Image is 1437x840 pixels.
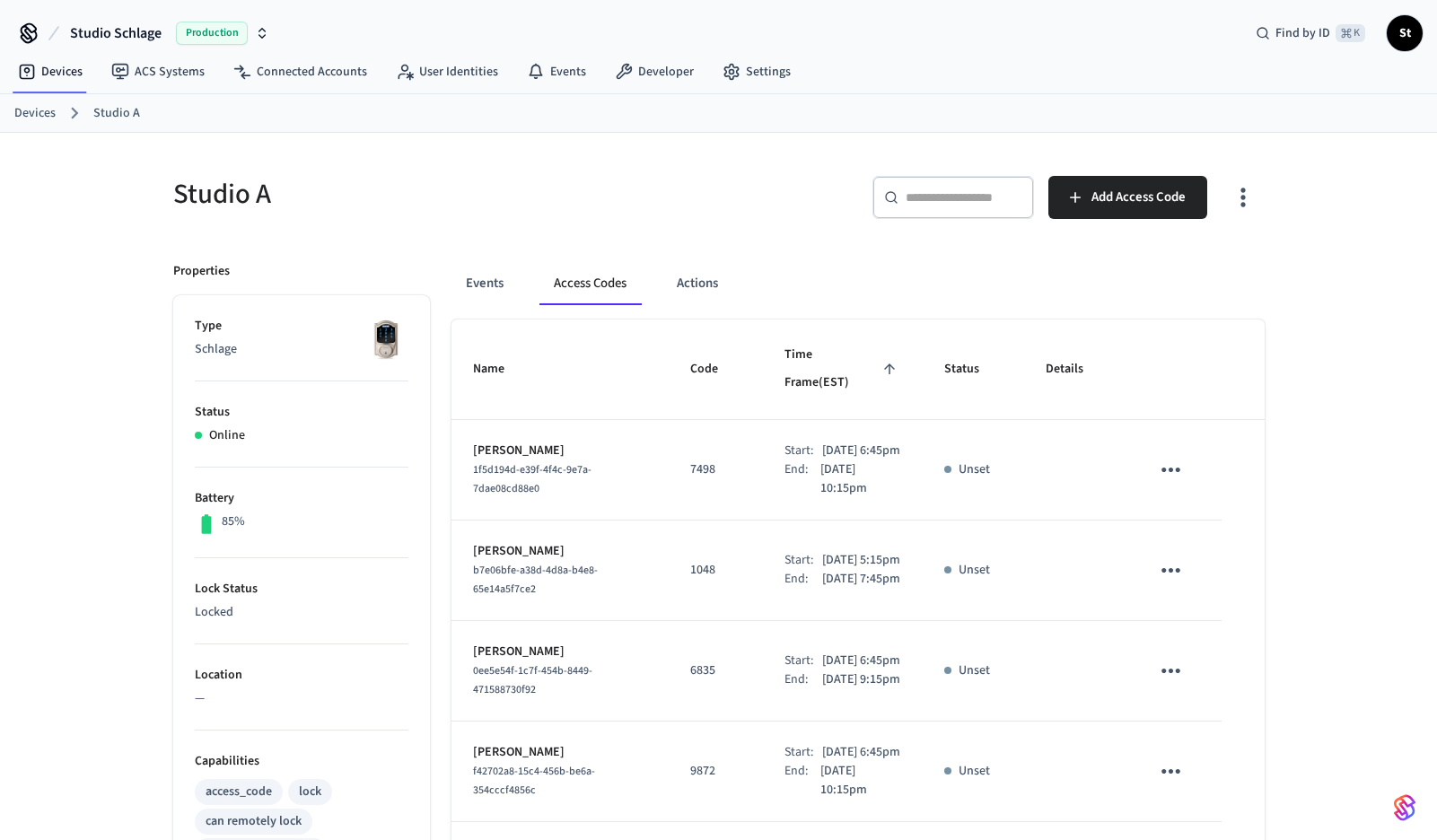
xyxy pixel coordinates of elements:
[690,762,741,781] p: 9872
[822,670,900,689] p: [DATE] 9:15pm
[959,661,990,680] p: Unset
[1336,24,1365,42] span: ⌘ K
[822,652,900,670] p: [DATE] 6:45pm
[364,317,408,362] img: Schlage Sense Smart Deadbolt with Camelot Trim, Front
[784,670,822,689] div: End:
[1091,186,1186,209] span: Add Access Code
[219,56,381,88] a: Connected Accounts
[784,442,822,460] div: Start:
[195,489,408,508] p: Battery
[173,262,230,281] p: Properties
[1275,24,1330,42] span: Find by ID
[822,743,900,762] p: [DATE] 6:45pm
[1394,793,1415,822] img: SeamLogoGradient.69752ec5.svg
[473,563,598,597] span: b7e06bfe-a38d-4d8a-b4e8-65e14a5f7ce2
[662,262,732,305] button: Actions
[222,512,245,531] p: 85%
[1048,176,1207,219] button: Add Access Code
[822,551,900,570] p: [DATE] 5:15pm
[944,355,1003,383] span: Status
[959,561,990,580] p: Unset
[784,570,822,589] div: End:
[1241,17,1380,49] div: Find by ID⌘ K
[195,689,408,708] p: —
[690,661,741,680] p: 6835
[206,783,272,801] div: access_code
[473,442,648,460] p: [PERSON_NAME]
[451,262,518,305] button: Events
[97,56,219,88] a: ACS Systems
[195,603,408,622] p: Locked
[784,762,820,800] div: End:
[820,762,901,800] p: [DATE] 10:15pm
[822,442,900,460] p: [DATE] 6:45pm
[1389,17,1421,49] span: St
[513,56,600,88] a: Events
[4,56,97,88] a: Devices
[1387,15,1423,51] button: St
[473,743,648,762] p: [PERSON_NAME]
[959,762,990,781] p: Unset
[784,652,822,670] div: Start:
[176,22,248,45] span: Production
[299,783,321,801] div: lock
[473,542,648,561] p: [PERSON_NAME]
[473,355,528,383] span: Name
[195,666,408,685] p: Location
[209,426,245,445] p: Online
[784,743,822,762] div: Start:
[451,262,1265,305] div: ant example
[473,764,595,798] span: f42702a8-15c4-456b-be6a-354cccf4856c
[690,561,741,580] p: 1048
[473,663,592,697] span: 0ee5e54f-1c7f-454b-8449-471588730f92
[473,462,591,496] span: 1f5d194d-e39f-4f4c-9e7a-7dae08cd88e0
[784,551,822,570] div: Start:
[206,812,302,831] div: can remotely lock
[539,262,641,305] button: Access Codes
[195,752,408,771] p: Capabilities
[70,22,162,44] span: Studio Schlage
[195,340,408,359] p: Schlage
[473,643,648,661] p: [PERSON_NAME]
[784,341,901,398] span: Time Frame(EST)
[195,403,408,422] p: Status
[820,460,901,498] p: [DATE] 10:15pm
[14,104,56,123] a: Devices
[1046,355,1107,383] span: Details
[195,317,408,336] p: Type
[195,580,408,599] p: Lock Status
[381,56,513,88] a: User Identities
[93,104,140,123] a: Studio A
[173,176,708,213] h5: Studio A
[708,56,805,88] a: Settings
[600,56,708,88] a: Developer
[784,460,820,498] div: End:
[690,355,741,383] span: Code
[822,570,900,589] p: [DATE] 7:45pm
[690,460,741,479] p: 7498
[959,460,990,479] p: Unset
